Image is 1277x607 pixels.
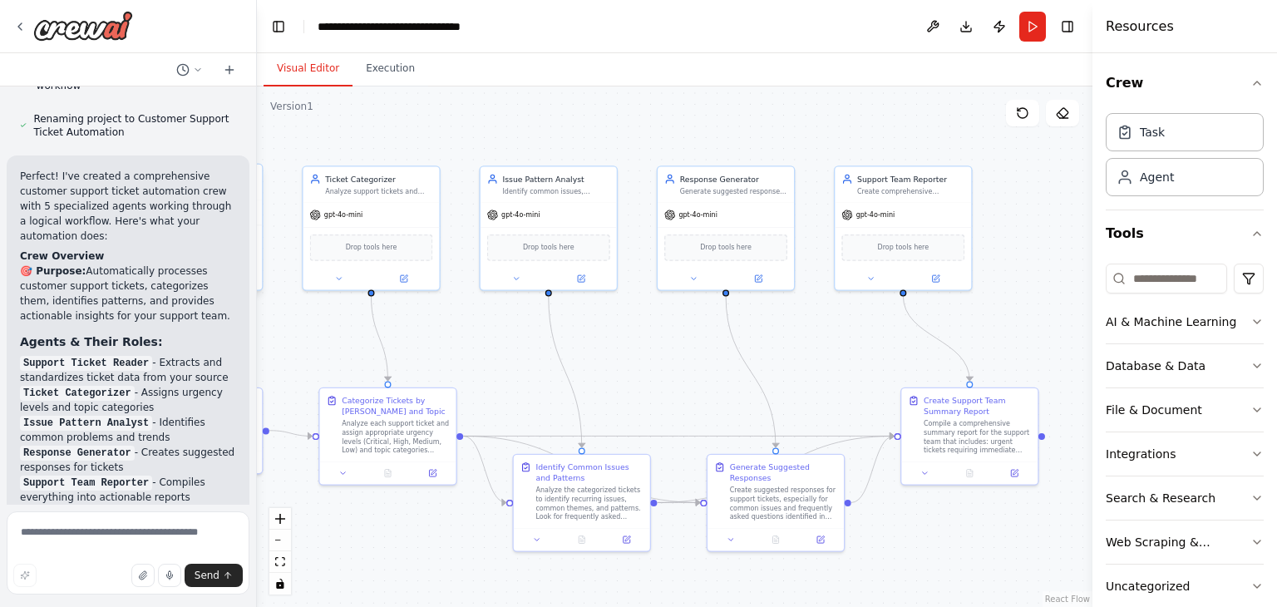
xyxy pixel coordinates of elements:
button: No output available [946,466,993,480]
span: Drop tools here [877,242,929,253]
button: Open in side panel [219,456,258,469]
li: - Creates suggested responses for tickets [20,445,236,475]
button: Search & Research [1106,476,1264,520]
g: Edge from 0c5eb38c-9990-4785-a2c7-fbd583c7e4e2 to ff59097e-95f4-417b-bc8c-1fe24d1c80f1 [543,295,587,447]
div: Generate suggested responses for support tickets, especially for frequently asked questions and c... [680,187,787,196]
strong: Crew Overview [20,250,104,262]
p: Automatically processes customer support tickets, categorizes them, identifies patterns, and prov... [20,264,236,323]
div: Generate Suggested Responses [730,461,837,484]
button: Open in side panel [801,533,840,546]
div: Analyze each support ticket and assign appropriate urgency levels (Critical, High, Medium, Low) a... [342,419,449,455]
button: Integrations [1106,432,1264,476]
div: Search & Research [1106,490,1215,506]
g: Edge from 49289560-c4fa-43cb-a0f4-f58e8591454c to ee1e5020-5956-4222-bd53-19b8e347ca70 [851,431,894,508]
button: Open in side panel [905,272,967,285]
li: - Assigns urgency levels and topic categories [20,385,236,415]
div: Crew [1106,106,1264,210]
div: Version 1 [270,100,313,113]
div: Identify Common Issues and Patterns [535,461,643,484]
span: gpt-4o-mini [678,210,717,220]
g: Edge from 75502ac9-de47-41e4-a5ee-e9dbe9c95871 to 3ba7f9a9-222e-48a4-b9b2-bffea2aca126 [366,295,393,381]
li: - Compiles everything into actionable reports [20,475,236,505]
span: Drop tools here [523,242,574,253]
div: Compile a comprehensive summary report for the support team that includes: urgent tickets requiri... [924,419,1031,455]
strong: 🎯 Purpose: [20,265,86,277]
li: - Extracts and standardizes ticket data from your source [20,355,236,385]
button: Open in side panel [727,272,789,285]
button: Start a new chat [216,60,243,80]
button: Hide left sidebar [267,15,290,38]
button: Visual Editor [264,52,353,86]
code: Ticket Categorizer [20,386,135,401]
span: gpt-4o-mini [501,210,540,220]
div: Response Generator [680,174,787,185]
li: - Identifies common problems and trends [20,415,236,445]
div: Create Support Team Summary ReportCompile a comprehensive summary report for the support team tha... [900,387,1039,486]
div: Create suggested responses for support tickets, especially for common issues and frequently asked... [730,486,837,521]
button: Open in side panel [550,272,612,285]
div: Analyze the categorized tickets to identify recurring issues, common themes, and patterns. Look f... [535,486,643,521]
span: Drop tools here [346,242,397,253]
div: Analyze support tickets and categorize them by urgency level (Low, Medium, High, Critical) and to... [325,187,432,196]
div: Ticket Categorizer [325,174,432,185]
button: Execution [353,52,428,86]
span: Send [195,569,219,582]
button: No output available [752,533,799,546]
div: Identify Common Issues and PatternsAnalyze the categorized tickets to identify recurring issues, ... [512,454,651,552]
button: No output available [364,466,411,480]
button: AI & Machine Learning [1106,300,1264,343]
a: React Flow attribution [1045,595,1090,604]
button: Click to speak your automation idea [158,564,181,587]
img: Logo [33,11,133,41]
div: Database & Data [1106,358,1206,374]
code: Support Ticket Reader [20,356,152,371]
div: Categorize Tickets by [PERSON_NAME] and Topic [342,395,449,417]
button: Open in side panel [413,466,451,480]
span: Drop tools here [700,242,752,253]
div: Ticket CategorizerAnalyze support tickets and categorize them by urgency level (Low, Medium, High... [302,165,441,291]
button: Crew [1106,60,1264,106]
div: Support Team ReporterCreate comprehensive summaries and reports for the support team, highlightin... [834,165,973,291]
button: Open in side panel [995,466,1033,480]
span: gpt-4o-mini [324,210,362,220]
button: zoom out [269,530,291,551]
strong: Agents & Their Roles: [20,335,163,348]
code: Issue Pattern Analyst [20,416,152,431]
button: Switch to previous chat [170,60,210,80]
button: Tools [1106,210,1264,257]
g: Edge from 92e4f5c2-6f09-4f20-92c5-4acd257420ab to 3ba7f9a9-222e-48a4-b9b2-bffea2aca126 [269,425,312,442]
div: Identify common issues, recurring problems, and trends across multiple support tickets. Create in... [502,187,609,196]
code: Response Generator [20,446,135,461]
button: Open in side panel [195,272,258,285]
p: Perfect! I've created a comprehensive customer support ticket automation crew with 5 specialized ... [20,169,236,244]
button: File & Document [1106,388,1264,432]
button: Web Scraping & Browsing [1106,521,1264,564]
button: zoom in [269,508,291,530]
button: Database & Data [1106,344,1264,387]
button: Send [185,564,243,587]
g: Edge from ff59097e-95f4-417b-bc8c-1fe24d1c80f1 to 49289560-c4fa-43cb-a0f4-f58e8591454c [658,497,700,508]
div: Issue Pattern AnalystIdentify common issues, recurring problems, and trends across multiple suppo... [479,165,618,291]
button: toggle interactivity [269,573,291,595]
div: Integrations [1106,446,1176,462]
g: Edge from 1409288d-d206-4a4f-a83d-929a0a8eaa83 to ee1e5020-5956-4222-bd53-19b8e347ca70 [898,295,975,381]
g: Edge from 3ba7f9a9-222e-48a4-b9b2-bffea2aca126 to ff59097e-95f4-417b-bc8c-1fe24d1c80f1 [463,431,505,508]
div: Generate Suggested ResponsesCreate suggested responses for support tickets, especially for common... [707,454,846,552]
div: Agent [1140,169,1174,185]
div: Support Team Reporter [857,174,964,185]
button: Improve this prompt [13,564,37,587]
div: Categorize Tickets by [PERSON_NAME] and TopicAnalyze each support ticket and assign appropriate u... [318,387,457,486]
div: Issue Pattern Analyst [502,174,609,185]
button: Open in side panel [372,272,435,285]
g: Edge from 3ba7f9a9-222e-48a4-b9b2-bffea2aca126 to ee1e5020-5956-4222-bd53-19b8e347ca70 [463,431,894,442]
g: Edge from d75ff2e5-bf5c-431c-b75d-c429aeaa45cf to 49289560-c4fa-43cb-a0f4-f58e8591454c [720,295,781,447]
span: Renaming project to Customer Support Ticket Automation [33,112,236,139]
h4: Resources [1106,17,1174,37]
span: gpt-4o-mini [856,210,895,220]
button: Open in side panel [608,533,646,546]
div: File & Document [1106,402,1202,418]
div: Create Support Team Summary Report [924,395,1031,417]
div: Response GeneratorGenerate suggested responses for support tickets, especially for frequently ask... [657,165,796,291]
div: AI & Machine Learning [1106,313,1236,330]
button: No output available [559,533,605,546]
